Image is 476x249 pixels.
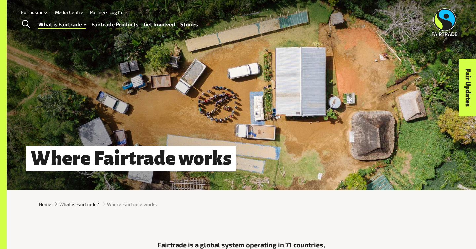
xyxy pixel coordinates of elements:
a: Media Centre [55,9,83,15]
a: Toggle Search [18,16,34,33]
a: Partners Log In [90,9,122,15]
a: For business [21,9,48,15]
h1: Where Fairtrade works [26,146,236,171]
a: Home [39,201,51,208]
span: Where Fairtrade works [107,201,157,208]
a: What is Fairtrade? [59,201,99,208]
a: Fairtrade Products [91,20,139,29]
img: Fairtrade Australia New Zealand logo [432,8,457,36]
a: Stories [180,20,198,29]
a: Get Involved [144,20,175,29]
a: What is Fairtrade [38,20,86,29]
